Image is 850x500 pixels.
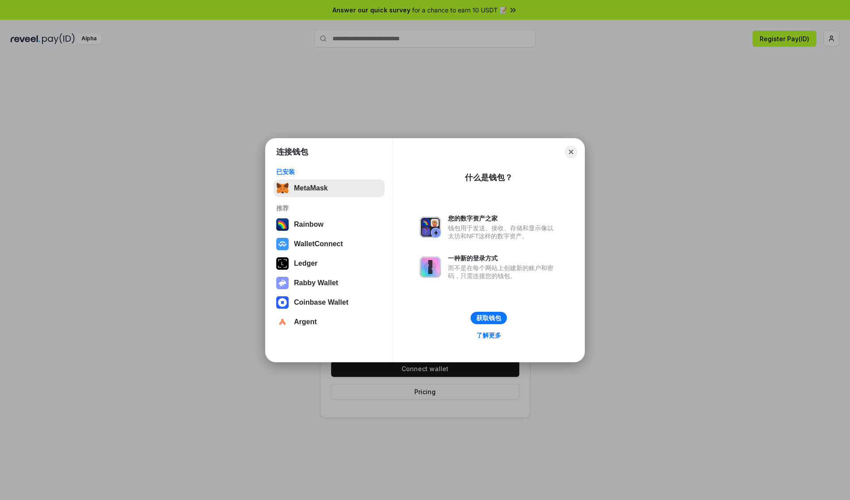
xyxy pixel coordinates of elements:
[276,204,382,212] div: 推荐
[276,296,289,309] img: svg+xml,%3Csvg%20width%3D%2228%22%20height%3D%2228%22%20viewBox%3D%220%200%2028%2028%22%20fill%3D...
[471,329,506,341] a: 了解更多
[276,316,289,328] img: svg+xml,%3Csvg%20width%3D%2228%22%20height%3D%2228%22%20viewBox%3D%220%200%2028%2028%22%20fill%3D...
[274,274,385,292] button: Rabby Wallet
[276,238,289,250] img: svg+xml,%3Csvg%20width%3D%2228%22%20height%3D%2228%22%20viewBox%3D%220%200%2028%2028%22%20fill%3D...
[294,279,338,287] div: Rabby Wallet
[448,224,558,240] div: 钱包用于发送、接收、存储和显示像以太坊和NFT这样的数字资产。
[448,254,558,262] div: 一种新的登录方式
[274,179,385,197] button: MetaMask
[465,172,513,183] div: 什么是钱包？
[274,216,385,233] button: Rainbow
[471,312,507,324] button: 获取钱包
[476,331,501,339] div: 了解更多
[420,256,441,278] img: svg+xml,%3Csvg%20xmlns%3D%22http%3A%2F%2Fwww.w3.org%2F2000%2Fsvg%22%20fill%3D%22none%22%20viewBox...
[448,214,558,222] div: 您的数字资产之家
[274,313,385,331] button: Argent
[448,264,558,280] div: 而不是在每个网站上创建新的账户和密码，只需连接您的钱包。
[276,182,289,194] img: svg+xml,%3Csvg%20fill%3D%22none%22%20height%3D%2233%22%20viewBox%3D%220%200%2035%2033%22%20width%...
[476,314,501,322] div: 获取钱包
[276,218,289,231] img: svg+xml,%3Csvg%20width%3D%22120%22%20height%3D%22120%22%20viewBox%3D%220%200%20120%20120%22%20fil...
[294,260,317,267] div: Ledger
[276,168,382,176] div: 已安装
[420,217,441,238] img: svg+xml,%3Csvg%20xmlns%3D%22http%3A%2F%2Fwww.w3.org%2F2000%2Fsvg%22%20fill%3D%22none%22%20viewBox...
[276,147,308,157] h1: 连接钱包
[274,294,385,311] button: Coinbase Wallet
[274,235,385,253] button: WalletConnect
[294,240,343,248] div: WalletConnect
[294,298,348,306] div: Coinbase Wallet
[276,277,289,289] img: svg+xml,%3Csvg%20xmlns%3D%22http%3A%2F%2Fwww.w3.org%2F2000%2Fsvg%22%20fill%3D%22none%22%20viewBox...
[294,318,317,326] div: Argent
[274,255,385,272] button: Ledger
[276,257,289,270] img: svg+xml,%3Csvg%20xmlns%3D%22http%3A%2F%2Fwww.w3.org%2F2000%2Fsvg%22%20width%3D%2228%22%20height%3...
[294,221,324,229] div: Rainbow
[565,146,577,158] button: Close
[294,184,328,192] div: MetaMask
